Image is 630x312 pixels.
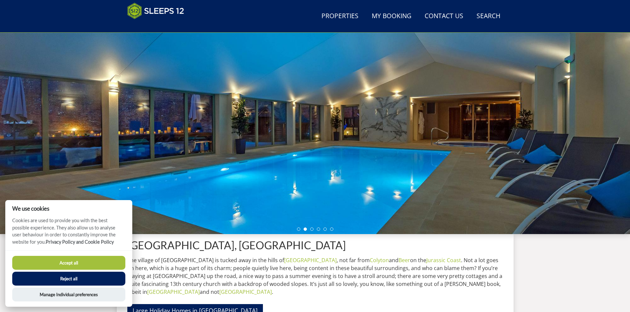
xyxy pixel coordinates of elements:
[46,239,114,245] a: Privacy Policy and Cookie Policy
[147,288,200,295] a: [GEOGRAPHIC_DATA]
[219,288,272,295] a: [GEOGRAPHIC_DATA]
[319,9,361,24] a: Properties
[426,257,461,264] a: Jurassic Coast
[474,9,503,24] a: Search
[127,256,503,296] p: The village of [GEOGRAPHIC_DATA] is tucked away in the hills of , not far from and on the . Not a...
[399,257,410,264] a: Beer
[5,217,132,250] p: Cookies are used to provide you with the best possible experience. They also allow us to analyse ...
[12,256,125,270] button: Accept all
[5,205,132,212] h2: We use cookies
[127,239,503,251] h1: [GEOGRAPHIC_DATA], [GEOGRAPHIC_DATA]
[369,9,414,24] a: My Booking
[370,257,389,264] a: Colyton
[422,9,466,24] a: Contact Us
[124,23,193,29] iframe: Customer reviews powered by Trustpilot
[12,272,125,286] button: Reject all
[284,257,337,264] a: [GEOGRAPHIC_DATA]
[127,3,184,19] img: Sleeps 12
[12,288,125,301] button: Manage Individual preferences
